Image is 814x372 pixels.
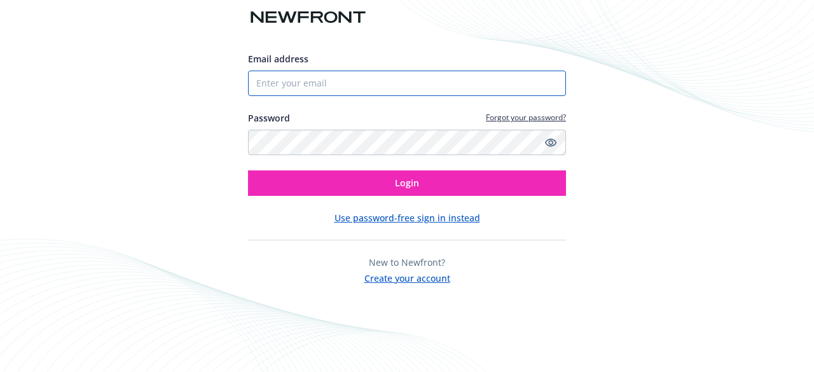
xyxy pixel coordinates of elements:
[248,53,308,65] span: Email address
[248,71,566,96] input: Enter your email
[369,256,445,268] span: New to Newfront?
[335,211,480,224] button: Use password-free sign in instead
[364,269,450,285] button: Create your account
[543,135,558,150] a: Show password
[248,6,368,29] img: Newfront logo
[395,177,419,189] span: Login
[248,170,566,196] button: Login
[248,130,566,155] input: Enter your password
[248,111,290,125] label: Password
[486,112,566,123] a: Forgot your password?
